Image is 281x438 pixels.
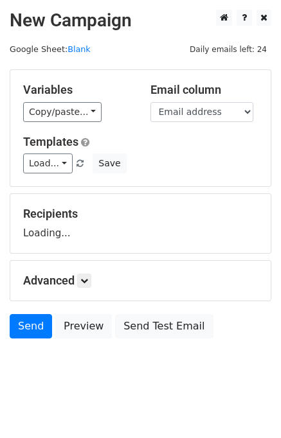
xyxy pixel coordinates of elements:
a: Load... [23,153,73,173]
a: Send [10,314,52,338]
h5: Recipients [23,207,258,221]
a: Daily emails left: 24 [185,44,271,54]
h5: Advanced [23,274,258,288]
a: Preview [55,314,112,338]
button: Save [93,153,126,173]
h2: New Campaign [10,10,271,31]
a: Blank [68,44,91,54]
div: Loading... [23,207,258,240]
small: Google Sheet: [10,44,91,54]
span: Daily emails left: 24 [185,42,271,57]
h5: Email column [150,83,258,97]
a: Templates [23,135,78,148]
a: Send Test Email [115,314,213,338]
h5: Variables [23,83,131,97]
a: Copy/paste... [23,102,102,122]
